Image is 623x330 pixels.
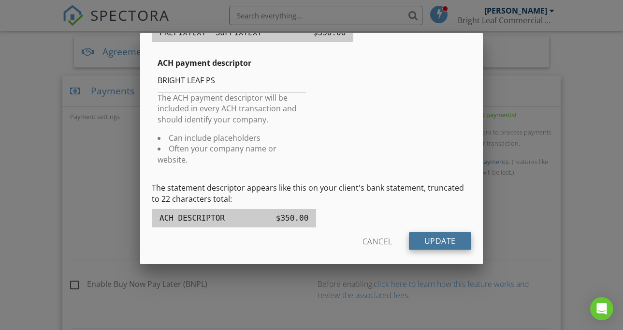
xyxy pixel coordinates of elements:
[152,182,471,204] p: The statement descriptor appears like this on your client's bank statement, truncated to 22 chara...
[158,133,305,143] li: Can include placeholders
[409,232,471,250] input: Update
[590,297,613,320] div: Open Intercom Messenger
[152,24,353,42] p: PREFIXTEXT* SUFFIXTEXT $350.00
[158,143,305,165] li: Often your company name or website.
[362,232,392,250] div: Cancel
[158,92,305,125] p: The ACH payment descriptor will be included in every ACH transaction and should identify your com...
[152,209,316,227] p: ACH DESCRIPTOR $350.00
[158,58,251,68] strong: ACH payment descriptor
